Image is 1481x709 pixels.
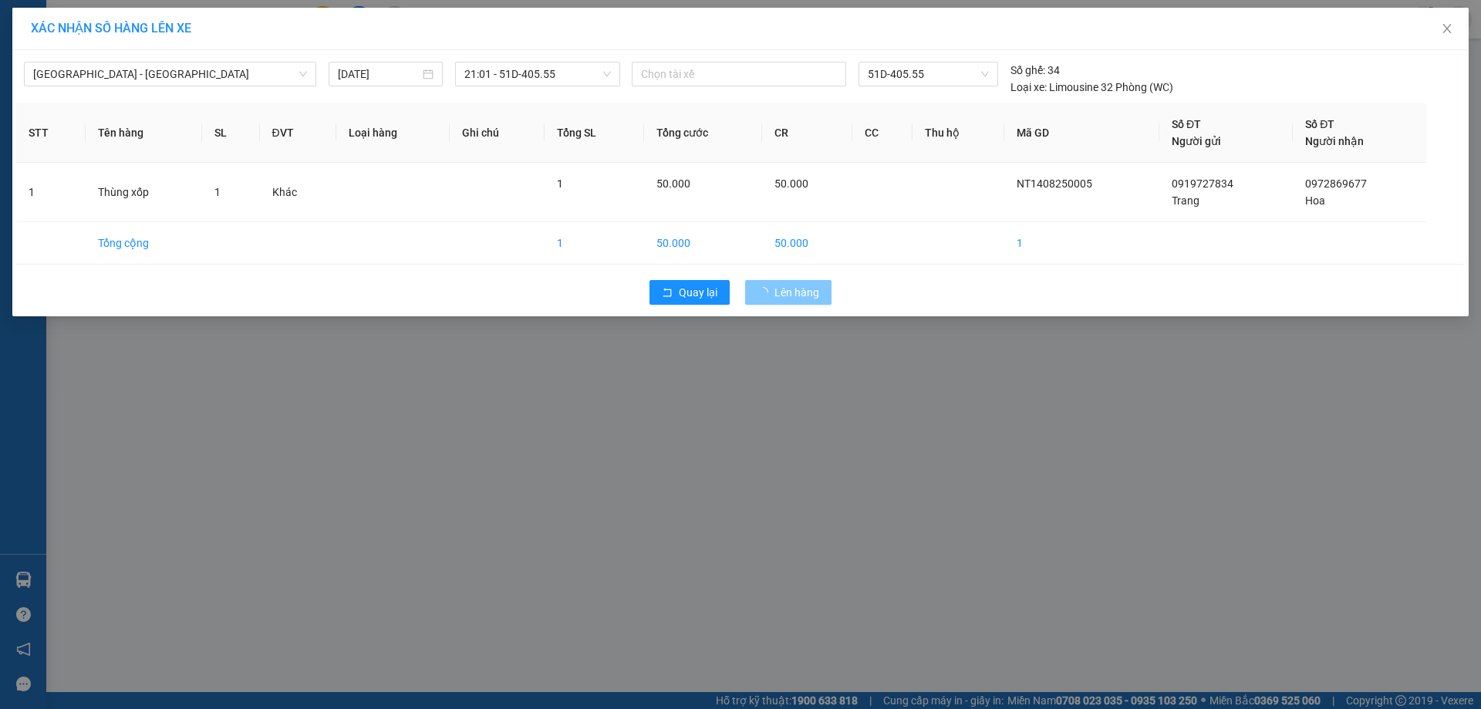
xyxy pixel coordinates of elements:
span: Người nhận [1305,135,1364,147]
td: Thùng xốp [86,163,203,222]
div: Hoa [180,32,288,50]
td: 1 [16,163,86,222]
span: NT1408250005 [1017,177,1092,190]
th: STT [16,103,86,163]
span: Nha Trang - Quận 1 [33,62,307,86]
span: 50.000 [774,177,808,190]
span: Nhận: [180,15,218,31]
th: Ghi chú [450,103,545,163]
span: Người gửi [1172,135,1221,147]
span: 21:01 - 51D-405.55 [464,62,611,86]
button: Lên hàng [745,280,832,305]
th: Tổng cước [644,103,762,163]
td: Khác [260,163,336,222]
span: Số ĐT [1172,118,1201,130]
span: 0972869677 [1305,177,1367,190]
button: rollbackQuay lại [649,280,730,305]
td: 50.000 [644,222,762,265]
div: 0972869677 [180,50,288,72]
span: rollback [662,287,673,299]
th: CC [852,103,912,163]
th: Thu hộ [913,103,1004,163]
th: Tên hàng [86,103,203,163]
span: 0919727834 [1172,177,1233,190]
td: Tổng cộng [86,222,203,265]
span: Trang [1172,194,1199,207]
div: 0919727834 [13,66,170,88]
span: Loại xe: [1010,79,1047,96]
div: Quận 1 [180,13,288,32]
div: Trang [13,48,170,66]
span: 50.000 [656,177,690,190]
th: ĐVT [260,103,336,163]
span: Gửi: [13,13,37,29]
span: loading [757,287,774,298]
span: Quay lại [679,284,717,301]
th: Mã GD [1004,103,1159,163]
div: [GEOGRAPHIC_DATA] [13,13,170,48]
th: CR [762,103,853,163]
td: 1 [1004,222,1159,265]
span: 1 [557,177,563,190]
span: Số ghế: [1010,62,1045,79]
span: XÁC NHẬN SỐ HÀNG LÊN XE [31,21,191,35]
button: Close [1425,8,1469,51]
span: Lên hàng [774,284,819,301]
span: close [1441,22,1453,35]
span: 51D-405.55 [868,62,988,86]
div: 50.000 [12,97,172,116]
div: 34 [1010,62,1060,79]
td: 50.000 [762,222,853,265]
span: CR : [12,99,35,115]
td: 1 [545,222,643,265]
div: Limousine 32 Phòng (WC) [1010,79,1173,96]
th: SL [202,103,259,163]
th: Tổng SL [545,103,643,163]
span: Hoa [1305,194,1325,207]
input: 14/08/2025 [338,66,420,83]
span: Số ĐT [1305,118,1334,130]
th: Loại hàng [336,103,450,163]
span: 1 [214,186,221,198]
